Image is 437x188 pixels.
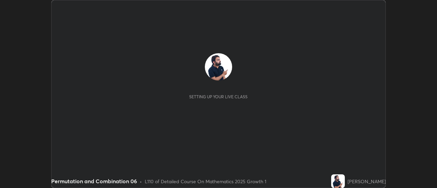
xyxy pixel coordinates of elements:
div: L110 of Detailed Course On Mathematics 2025 Growth 1 [145,178,266,185]
div: • [140,178,142,185]
div: [PERSON_NAME] [348,178,386,185]
img: d555e2c214c544948a5787e7ef02be78.jpg [205,53,232,81]
div: Setting up your live class [189,94,248,99]
img: d555e2c214c544948a5787e7ef02be78.jpg [331,174,345,188]
div: Permutation and Combination 06 [51,177,137,185]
